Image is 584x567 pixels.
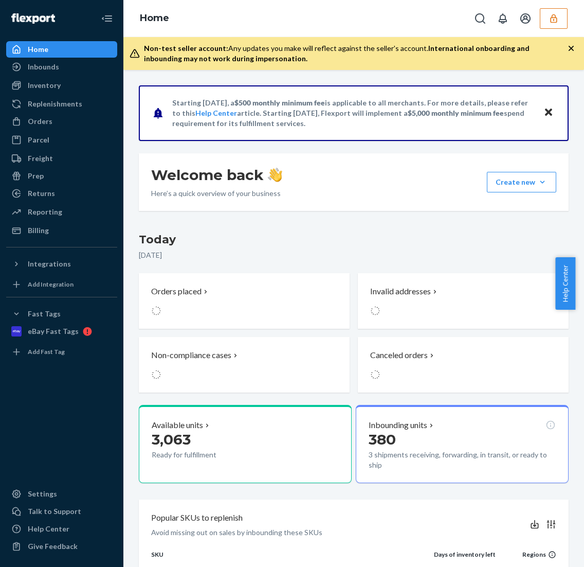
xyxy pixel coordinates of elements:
a: Orders [6,113,117,130]
div: Inbounds [28,62,59,72]
div: Integrations [28,259,71,269]
a: Billing [6,222,117,239]
div: Add Integration [28,280,74,289]
p: 3 shipments receiving, forwarding, in transit, or ready to ship [369,450,556,470]
div: Orders [28,116,52,127]
a: Replenishments [6,96,117,112]
a: Add Fast Tag [6,344,117,360]
button: Open account menu [515,8,536,29]
a: Home [140,12,169,24]
p: Ready for fulfillment [152,450,278,460]
button: Orders placed [139,273,350,329]
a: Prep [6,168,117,184]
a: Inventory [6,77,117,94]
span: Non-test seller account: [144,44,228,52]
span: $500 monthly minimum fee [234,98,325,107]
a: Inbounds [6,59,117,75]
p: Canceled orders [370,349,428,361]
button: Fast Tags [6,306,117,322]
button: Available units3,063Ready for fulfillment [139,405,352,483]
img: Flexport logo [11,13,55,24]
button: Canceled orders [358,337,569,393]
div: Billing [28,225,49,236]
div: Add Fast Tag [28,347,65,356]
div: Fast Tags [28,309,61,319]
button: Invalid addresses [358,273,569,329]
a: Reporting [6,204,117,220]
h1: Welcome back [151,166,282,184]
p: [DATE] [139,250,569,260]
a: Home [6,41,117,58]
a: Parcel [6,132,117,148]
div: Freight [28,153,53,164]
a: Help Center [6,521,117,537]
a: eBay Fast Tags [6,323,117,340]
h3: Today [139,232,569,248]
a: Returns [6,185,117,202]
div: Any updates you make will reflect against the seller's account. [144,43,568,64]
button: Create new [487,172,556,192]
ol: breadcrumbs [132,4,177,33]
div: Prep [28,171,44,181]
p: Popular SKUs to replenish [151,512,243,524]
img: hand-wave emoji [268,168,282,182]
div: Help Center [28,524,69,534]
button: Give Feedback [6,538,117,555]
a: Help Center [195,109,237,117]
button: Non-compliance cases [139,337,350,393]
div: Give Feedback [28,541,78,552]
button: Open Search Box [470,8,490,29]
button: Close Navigation [97,8,117,29]
button: Open notifications [492,8,513,29]
div: Parcel [28,135,49,145]
div: Replenishments [28,99,82,109]
button: Integrations [6,256,117,272]
button: Inbounding units3803 shipments receiving, forwarding, in transit, or ready to ship [356,405,569,483]
div: Talk to Support [28,506,81,517]
div: Regions [496,550,556,559]
p: Here’s a quick overview of your business [151,188,282,199]
div: eBay Fast Tags [28,326,79,336]
div: Returns [28,188,55,199]
div: Settings [28,489,57,499]
p: Non-compliance cases [151,349,231,361]
span: $5,000 monthly minimum fee [408,109,504,117]
span: 3,063 [152,431,191,448]
p: Starting [DATE], a is applicable to all merchants. For more details, please refer to this article... [172,98,534,129]
a: Freight [6,150,117,167]
p: Avoid missing out on sales by inbounding these SKUs [151,527,322,538]
p: Invalid addresses [370,286,431,297]
button: Help Center [555,257,575,310]
span: 380 [369,431,396,448]
div: Home [28,44,48,55]
p: Available units [152,419,203,431]
div: Inventory [28,80,61,91]
a: Add Integration [6,276,117,293]
p: Inbounding units [369,419,427,431]
button: Talk to Support [6,503,117,520]
p: Orders placed [151,286,202,297]
a: Settings [6,486,117,502]
div: Reporting [28,207,62,217]
button: Close [542,105,555,120]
